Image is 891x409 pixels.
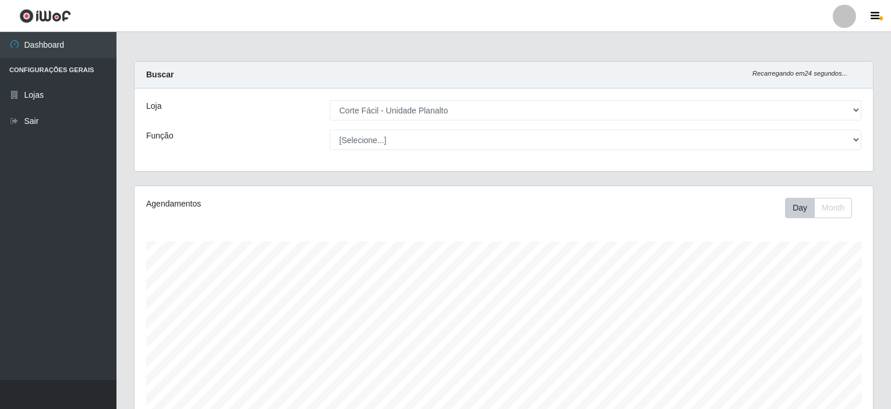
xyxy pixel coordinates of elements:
i: Recarregando em 24 segundos... [752,70,847,77]
strong: Buscar [146,70,174,79]
div: Toolbar with button groups [785,198,861,218]
div: First group [785,198,852,218]
label: Loja [146,100,161,112]
button: Month [814,198,852,218]
label: Função [146,130,174,142]
div: Agendamentos [146,198,434,210]
button: Day [785,198,815,218]
img: CoreUI Logo [19,9,71,23]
